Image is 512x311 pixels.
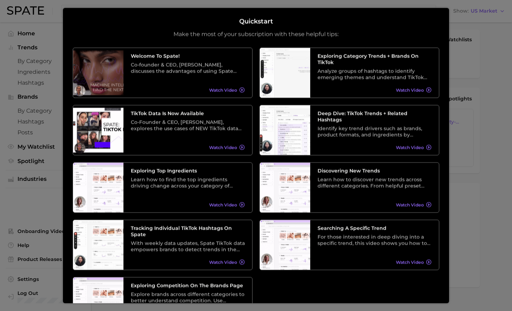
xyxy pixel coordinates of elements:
span: Watch Video [209,87,237,92]
span: Watch Video [209,144,237,150]
div: Learn how to find the top ingredients driving change across your category of choice. From broad c... [131,176,245,189]
h2: Quickstart [239,17,273,25]
span: Watch Video [396,144,424,150]
span: Watch Video [396,202,424,207]
a: Exploring Category Trends + Brands on TikTokAnalyze groups of hashtags to identify emerging theme... [259,48,439,98]
div: With weekly data updates, Spate TikTok data empowers brands to detect trends in the earliest stag... [131,240,245,253]
h3: Searching A Specific Trend [318,225,432,231]
span: Watch Video [209,202,237,207]
a: Searching A Specific TrendFor those interested in deep diving into a specific trend, this video s... [259,220,439,270]
div: Analyze groups of hashtags to identify emerging themes and understand TikTok trends at a higher l... [318,68,432,80]
h3: Welcome to Spate! [131,53,245,59]
div: Identify key trend drivers such as brands, product formats, and ingredients by leveraging a categ... [318,125,432,138]
div: Co-Founder & CEO, [PERSON_NAME], explores the use cases of NEW TikTok data and its relationship w... [131,119,245,132]
a: Welcome to Spate!Co-founder & CEO, [PERSON_NAME], discusses the advantages of using Spate data as... [73,48,253,98]
a: Tracking Individual TikTok Hashtags on SpateWith weekly data updates, Spate TikTok data empowers ... [73,220,253,270]
h3: Exploring Top Ingredients [131,168,245,174]
h3: Exploring Category Trends + Brands on TikTok [318,53,432,65]
span: Watch Video [396,259,424,264]
div: Learn how to discover new trends across different categories. From helpful preset filters to diff... [318,176,432,189]
a: Exploring Top IngredientsLearn how to find the top ingredients driving change across your categor... [73,162,253,213]
h3: TikTok data is now available [131,110,245,116]
div: Explore brands across different categories to better understand competition. Use different preset... [131,291,245,304]
h3: Tracking Individual TikTok Hashtags on Spate [131,225,245,238]
span: Watch Video [209,259,237,264]
div: Co-founder & CEO, [PERSON_NAME], discusses the advantages of using Spate data as well as its vari... [131,62,245,74]
span: Watch Video [396,87,424,92]
h3: Discovering New Trends [318,168,432,174]
h3: Deep Dive: TikTok Trends + Related Hashtags [318,110,432,123]
a: Deep Dive: TikTok Trends + Related HashtagsIdentify key trend drivers such as brands, product for... [259,105,439,155]
a: Discovering New TrendsLearn how to discover new trends across different categories. From helpful ... [259,162,439,213]
div: For those interested in deep diving into a specific trend, this video shows you how to search tre... [318,234,432,246]
a: TikTok data is now availableCo-Founder & CEO, [PERSON_NAME], explores the use cases of NEW TikTok... [73,105,253,155]
p: Make the most of your subscription with these helpful tips: [173,31,339,38]
h3: Exploring Competition on the Brands Page [131,282,245,289]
